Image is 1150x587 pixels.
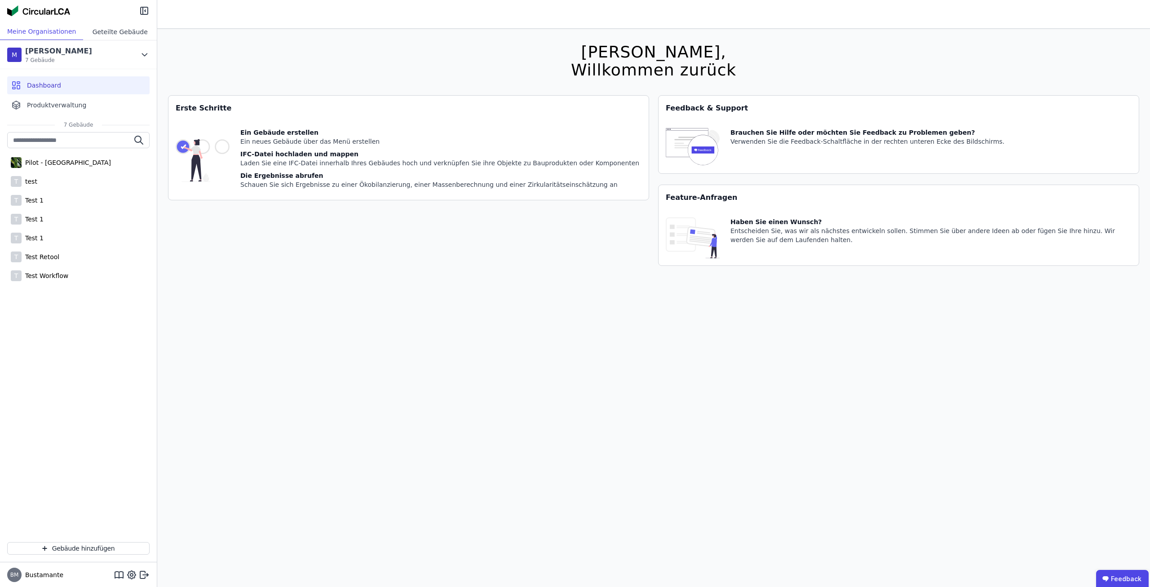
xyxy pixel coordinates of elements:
div: Willkommen zurück [571,61,736,79]
div: Brauchen Sie Hilfe oder möchten Sie Feedback zu Problemen geben? [730,128,1004,137]
span: Bustamante [22,570,63,579]
div: M [7,48,22,62]
div: T [11,195,22,206]
div: T [11,252,22,262]
div: T [11,214,22,225]
span: 7 Gebäude [25,57,92,64]
div: T [11,270,22,281]
div: Test 1 [22,215,44,224]
div: Pilot - [GEOGRAPHIC_DATA] [22,158,111,167]
div: Test Retool [22,252,59,261]
div: Haben Sie einen Wunsch? [730,217,1132,226]
span: Produktverwaltung [27,101,86,110]
span: BM [10,572,19,578]
div: Erste Schritte [168,96,649,121]
div: Laden Sie eine IFC-Datei innerhalb Ihres Gebäudes hoch und verknüpfen Sie ihre Objekte zu Bauprod... [240,159,639,168]
div: IFC-Datei hochladen und mappen [240,150,639,159]
div: [PERSON_NAME] [25,46,92,57]
div: Test Workflow [22,271,68,280]
div: Entscheiden Sie, was wir als nächstes entwickeln sollen. Stimmen Sie über andere Ideen ab oder fü... [730,226,1132,244]
img: feature_request_tile-UiXE1qGU.svg [666,217,720,258]
span: Dashboard [27,81,61,90]
div: Test 1 [22,234,44,243]
div: Schauen Sie sich Ergebnisse zu einer Ökobilanzierung, einer Massenberechnung und einer Zirkularit... [240,180,639,189]
div: Test 1 [22,196,44,205]
img: Concular [7,5,70,16]
div: Ein Gebäude erstellen [240,128,639,137]
img: Pilot - Green Building [11,155,22,170]
div: [PERSON_NAME], [571,43,736,61]
img: getting_started_tile-DrF_GRSv.svg [176,128,230,193]
div: test [22,177,37,186]
div: Feature-Anfragen [659,185,1139,210]
img: feedback-icon-HCTs5lye.svg [666,128,720,166]
div: Verwenden Sie die Feedback-Schaltfläche in der rechten unteren Ecke des Bildschirms. [730,137,1004,146]
div: Ein neues Gebäude über das Menü erstellen [240,137,639,146]
span: 7 Gebäude [55,121,102,128]
button: Gebäude hinzufügen [7,542,150,555]
div: T [11,233,22,243]
div: Die Ergebnisse abrufen [240,171,639,180]
div: Geteilte Gebäude [83,23,157,40]
div: Feedback & Support [659,96,1139,121]
div: T [11,176,22,187]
